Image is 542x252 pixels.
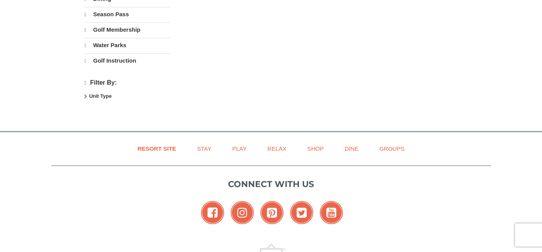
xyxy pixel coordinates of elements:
[84,22,171,37] a: Golf Membership
[84,38,171,53] a: Water Parks
[51,178,491,191] p: Connect with us
[84,79,171,87] h4: Filter By:
[84,7,171,22] a: Season Pass
[298,140,334,157] a: Shop
[258,140,296,157] a: Relax
[370,140,414,157] a: Groups
[335,140,368,157] a: Dine
[84,53,171,68] a: Golf Instruction
[187,140,221,157] a: Stay
[89,93,111,99] strong: Unit Type
[128,140,186,157] a: Resort Site
[223,140,256,157] a: Play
